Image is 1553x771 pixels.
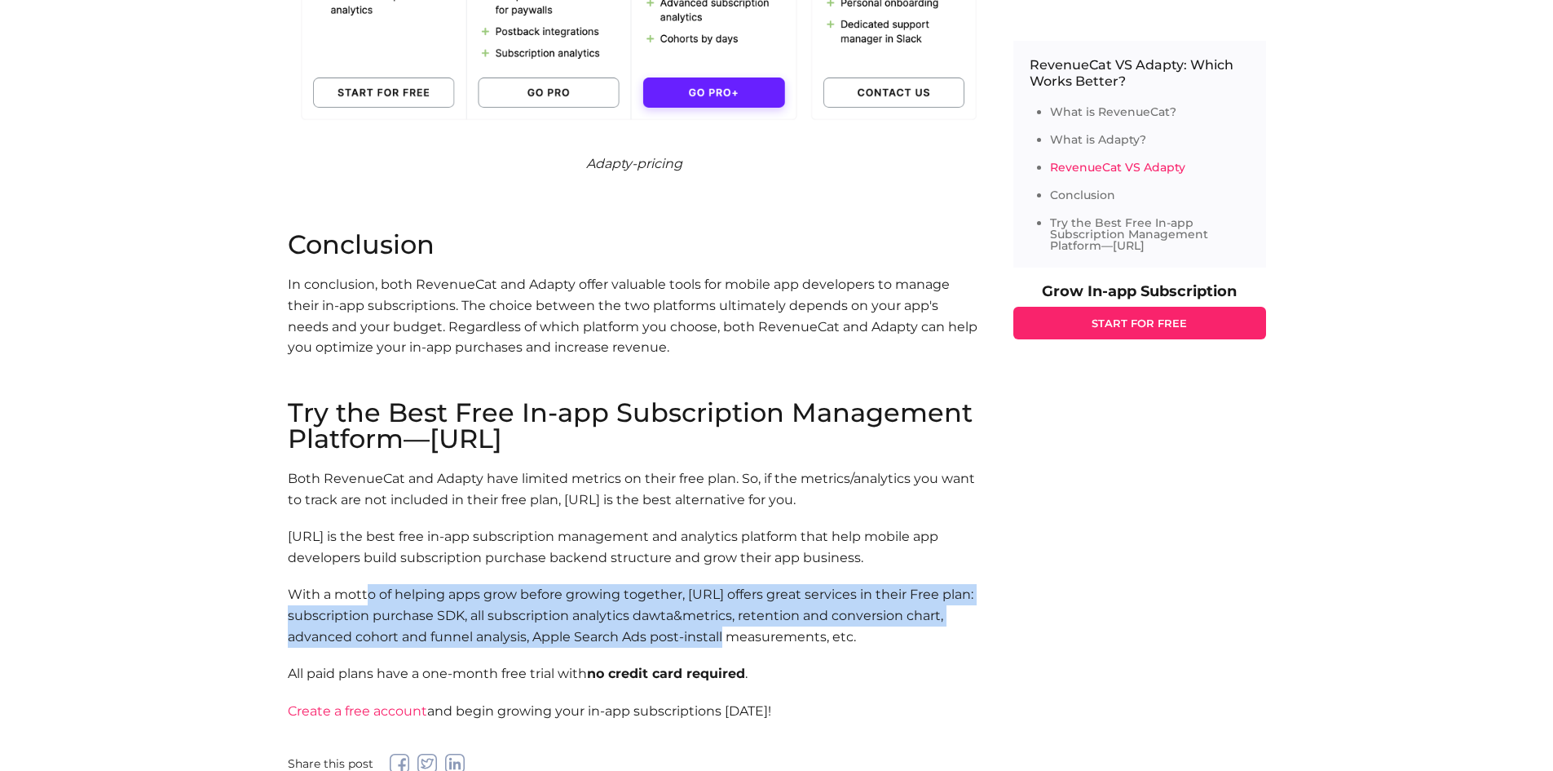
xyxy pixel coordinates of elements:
p: Both RevenueCat and Adapty have limited metrics on their free plan. So, if the metrics/analytics ... [288,468,981,510]
a: RevenueCat VS Adapty [1050,160,1185,175]
p: RevenueCat VS Adapty: Which Works Better? [1030,57,1250,90]
p: [URL] is the best free in-app subscription management and analytics platform that help mobile app... [288,526,981,568]
p: All paid plans have a one-month free trial with . [288,663,981,685]
a: Conclusion [1050,188,1115,202]
a: What is Adapty? [1050,132,1146,147]
i: Adapty-pricing [586,156,682,171]
a: Create a free account [288,703,427,719]
span: Share this post [288,758,373,769]
p: and begin growing your in-app subscriptions [DATE]! [288,701,981,722]
b: no credit card required [587,666,745,681]
h2: Try the Best Free In-app Subscription Management Platform—[URL] [288,400,981,452]
a: START FOR FREE [1013,307,1266,339]
p: With a motto of helping apps grow before growing together, [URL] offers great services in their F... [288,584,981,647]
a: Try the Best Free In-app Subscription Management Platform—[URL] [1050,215,1208,253]
p: In conclusion, both RevenueCat and Adapty offer valuable tools for mobile app developers to manag... [288,274,981,400]
p: Grow In-app Subscription [1013,284,1266,299]
a: What is RevenueCat? [1050,104,1176,119]
h2: Conclusion [288,232,981,258]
